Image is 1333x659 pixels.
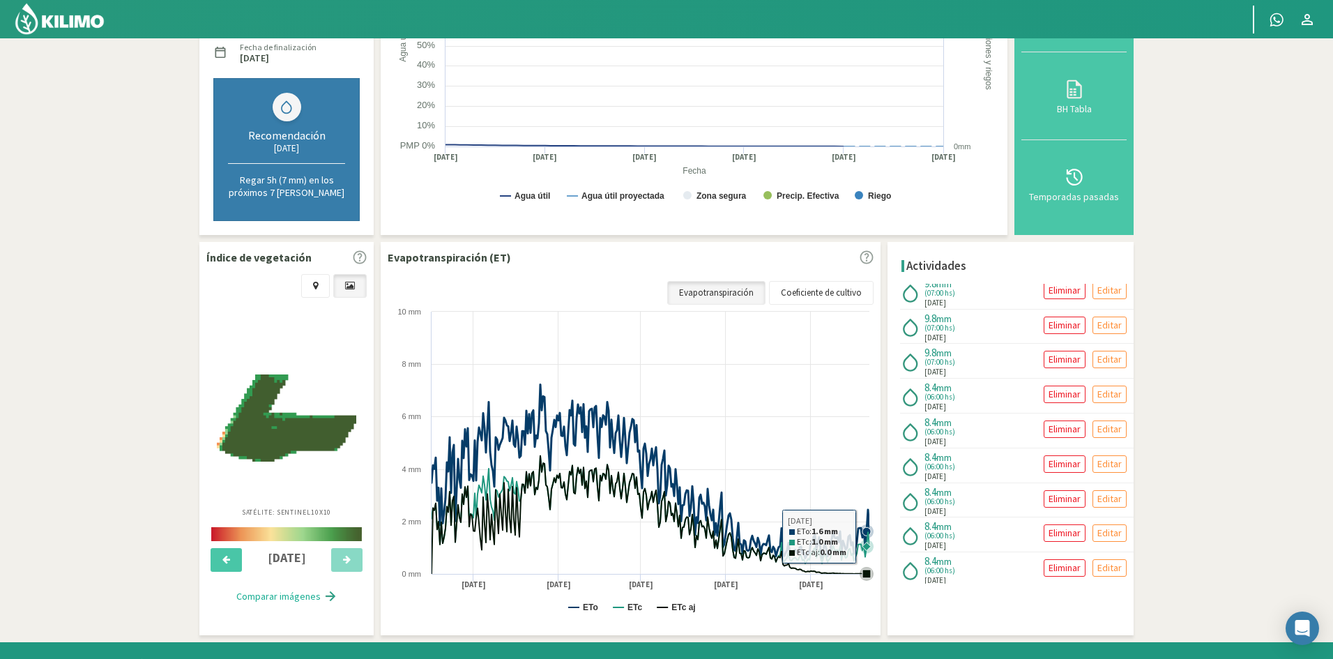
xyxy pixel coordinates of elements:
text: 2 mm [402,517,422,526]
button: Editar [1092,282,1127,299]
p: Eliminar [1049,351,1081,368]
p: Eliminar [1049,560,1081,576]
text: ETc aj [671,603,695,612]
text: [DATE] [547,580,571,590]
text: Precipitaciones y riegos [984,1,993,90]
button: Eliminar [1044,351,1086,368]
span: [DATE] [924,540,946,552]
p: Regar 5h (7 mm) en los próximos 7 [PERSON_NAME] [228,174,345,199]
a: Coeficiente de cultivo [769,281,874,305]
span: (07:00 hs) [924,289,955,297]
span: (06:00 hs) [924,463,955,471]
text: 0mm [954,142,970,151]
button: Eliminar [1044,559,1086,577]
span: 8.4 [924,450,936,464]
text: Agua útil [398,29,408,62]
text: Fecha [683,166,706,176]
button: Eliminar [1044,282,1086,299]
p: Editar [1097,456,1122,472]
span: (06:00 hs) [924,428,955,436]
span: [DATE] [924,401,946,413]
span: (06:00 hs) [924,567,955,575]
button: Editar [1092,421,1127,438]
text: PMP 0% [400,140,436,151]
text: [DATE] [714,580,738,590]
span: mm [936,347,952,359]
text: 10 mm [397,308,421,316]
p: Evapotranspiración (ET) [388,249,511,266]
a: Evapotranspiración [667,281,765,305]
p: Eliminar [1049,525,1081,541]
button: Editar [1092,559,1127,577]
text: 10% [417,120,435,130]
div: Open Intercom Messenger [1286,612,1319,645]
div: BH Tabla [1026,104,1122,114]
button: Eliminar [1044,421,1086,438]
span: (06:00 hs) [924,498,955,506]
button: Editar [1092,524,1127,542]
p: Editar [1097,421,1122,437]
text: [DATE] [462,580,486,590]
button: Comparar imágenes [222,582,351,610]
span: mm [936,381,952,394]
button: Eliminar [1044,490,1086,508]
span: mm [936,416,952,429]
text: 40% [417,59,435,70]
text: 30% [417,79,435,90]
p: Eliminar [1049,456,1081,472]
span: mm [936,486,952,499]
img: Kilimo [14,2,105,36]
text: [DATE] [434,152,458,162]
span: 8.4 [924,381,936,394]
text: Agua útil [515,191,550,201]
text: 0 mm [402,570,422,578]
span: (07:00 hs) [924,358,955,366]
span: 10X10 [311,508,332,517]
button: Eliminar [1044,455,1086,473]
span: [DATE] [924,366,946,378]
p: Editar [1097,386,1122,402]
text: 4 mm [402,465,422,474]
button: BH Tabla [1021,52,1127,140]
div: Recomendación [228,128,345,142]
span: [DATE] [924,471,946,483]
text: Zona segura [696,191,747,201]
label: [DATE] [240,54,269,63]
img: scale [211,527,362,541]
span: 9.8 [924,312,936,325]
text: [DATE] [799,580,823,590]
button: Editar [1092,386,1127,403]
text: [DATE] [533,152,557,162]
span: 8.4 [924,416,936,429]
span: [DATE] [924,332,946,344]
span: [DATE] [924,575,946,586]
p: Eliminar [1049,282,1081,298]
button: Editar [1092,351,1127,368]
text: [DATE] [832,152,856,162]
button: Eliminar [1044,317,1086,334]
span: mm [936,451,952,464]
div: [DATE] [228,142,345,154]
p: Editar [1097,525,1122,541]
span: 8.4 [924,485,936,499]
text: ETc [627,603,642,612]
text: [DATE] [732,152,756,162]
h4: Actividades [906,259,966,273]
text: [DATE] [629,580,653,590]
span: (06:00 hs) [924,393,955,401]
span: 9.8 [924,346,936,359]
button: Temporadas pasadas [1021,140,1127,228]
span: mm [936,555,952,568]
p: Satélite: Sentinel [242,507,332,517]
text: 50% [417,40,435,50]
span: 8.4 [924,554,936,568]
button: Editar [1092,490,1127,508]
p: Editar [1097,560,1122,576]
p: Editar [1097,351,1122,368]
label: Fecha de finalización [240,41,317,54]
span: [DATE] [924,297,946,309]
span: (06:00 hs) [924,532,955,540]
text: Riego [868,191,891,201]
button: Editar [1092,317,1127,334]
span: [DATE] [924,506,946,517]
